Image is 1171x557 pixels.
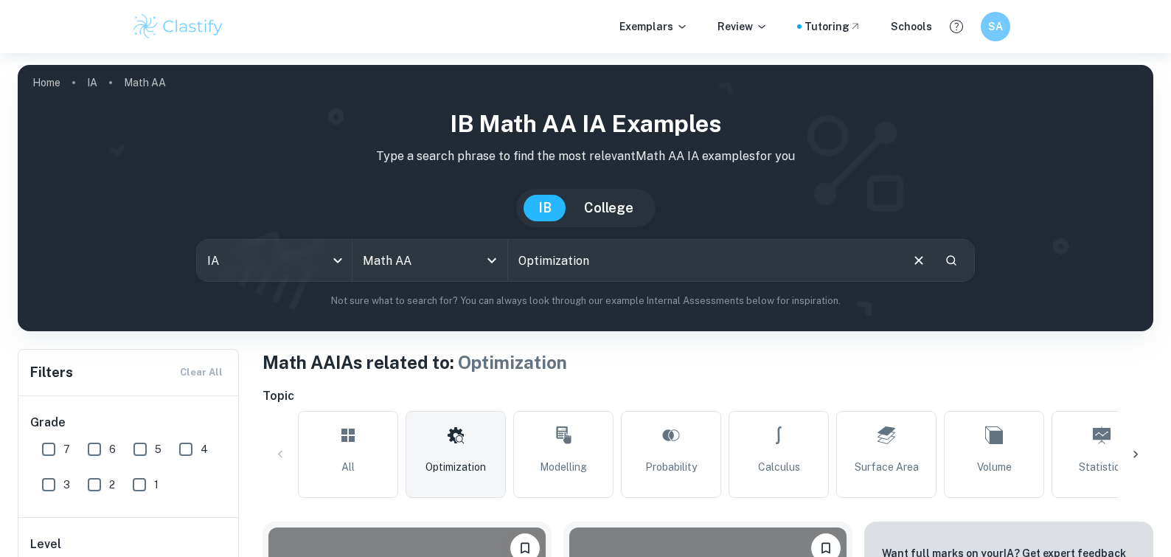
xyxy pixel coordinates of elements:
[30,414,228,432] h6: Grade
[524,195,566,221] button: IB
[29,106,1142,142] h1: IB Math AA IA examples
[939,248,964,273] button: Search
[981,12,1010,41] button: SA
[891,18,932,35] a: Schools
[458,352,567,373] span: Optimization
[131,12,225,41] img: Clastify logo
[32,72,60,93] a: Home
[341,459,355,475] span: All
[197,240,352,281] div: IA
[29,294,1142,308] p: Not sure what to search for? You can always look through our example Internal Assessments below f...
[805,18,861,35] a: Tutoring
[977,459,1012,475] span: Volume
[29,148,1142,165] p: Type a search phrase to find the most relevant Math AA IA examples for you
[508,240,899,281] input: E.g. modelling a logo, player arrangements, shape of an egg...
[944,14,969,39] button: Help and Feedback
[1079,459,1125,475] span: Statistics
[124,75,166,91] p: Math AA
[540,459,587,475] span: Modelling
[201,441,208,457] span: 4
[109,441,116,457] span: 6
[63,477,70,493] span: 3
[717,18,768,35] p: Review
[482,250,502,271] button: Open
[109,477,115,493] span: 2
[30,536,228,553] h6: Level
[855,459,919,475] span: Surface Area
[155,441,161,457] span: 5
[987,18,1004,35] h6: SA
[263,349,1153,376] h1: Math AA IAs related to:
[18,65,1153,331] img: profile cover
[63,441,70,457] span: 7
[154,477,159,493] span: 1
[758,459,800,475] span: Calculus
[87,72,97,93] a: IA
[645,459,697,475] span: Probability
[569,195,648,221] button: College
[425,459,486,475] span: Optimization
[905,246,933,274] button: Clear
[619,18,688,35] p: Exemplars
[30,362,73,383] h6: Filters
[263,387,1153,405] h6: Topic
